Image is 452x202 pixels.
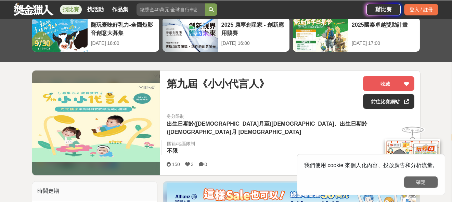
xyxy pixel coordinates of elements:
[167,121,367,135] span: 出生日期於([DEMOGRAPHIC_DATA]月至([DEMOGRAPHIC_DATA]、出生日期於([DEMOGRAPHIC_DATA]月 [DEMOGRAPHIC_DATA]
[191,162,194,167] span: 3
[167,76,269,91] span: 第九屆《小小代言人》
[172,162,180,167] span: 150
[137,3,205,16] input: 總獎金40萬元 全球自行車設計比賽
[85,5,106,14] a: 找活動
[162,17,290,52] a: 2025 康寧創星家 - 創新應用競賽[DATE] 16:00
[385,139,440,185] img: d2146d9a-e6f6-4337-9592-8cefde37ba6b.png
[221,40,286,47] div: [DATE] 16:00
[32,83,160,162] img: Cover Image
[32,17,159,52] a: 翻玩臺味好乳力-全國短影音創意大募集[DATE] 18:00
[60,5,82,14] a: 找比賽
[293,17,420,52] a: 2025國泰卓越獎助計畫[DATE] 17:00
[304,162,438,168] span: 我們使用 cookie 來個人化內容、投放廣告和分析流量。
[32,181,157,201] div: 時間走期
[205,162,207,167] span: 0
[352,40,416,47] div: [DATE] 17:00
[91,21,156,36] div: 翻玩臺味好乳力-全國短影音創意大募集
[221,21,286,36] div: 2025 康寧創星家 - 創新應用競賽
[352,21,416,36] div: 2025國泰卓越獎助計畫
[91,40,156,47] div: [DATE] 18:00
[404,176,438,188] button: 確定
[404,4,438,15] div: 登入 / 註冊
[167,140,195,147] div: 國籍/地區限制
[167,148,178,154] span: 不限
[363,76,414,91] button: 收藏
[167,113,414,120] div: 身分限制
[109,5,131,14] a: 作品集
[363,94,414,109] a: 前往比賽網站
[366,4,401,15] a: 辦比賽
